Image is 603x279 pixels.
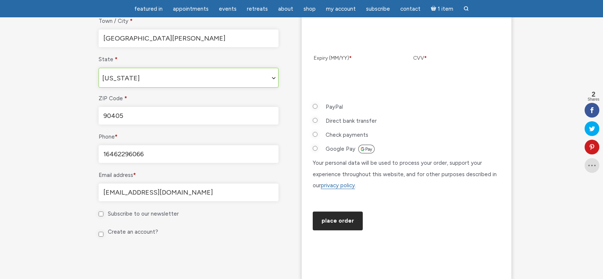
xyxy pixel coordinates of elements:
[99,232,103,237] input: Create an account?
[219,6,237,12] span: Events
[242,2,272,16] a: Retreats
[299,2,320,16] a: Shop
[134,6,163,12] span: featured in
[108,210,179,217] span: Subscribe to our newsletter
[99,54,279,65] label: State
[130,2,167,16] a: featured in
[314,53,400,63] label: Expiry (MM/YY)
[358,144,375,154] img: Google Pay
[326,6,356,12] span: My Account
[322,2,360,16] a: My Account
[278,6,293,12] span: About
[588,98,599,101] span: Shares
[313,212,363,230] button: Place order
[99,68,278,88] span: California
[99,93,279,104] label: ZIP Code
[326,143,375,154] label: Google Pay
[413,66,499,88] iframe: paypal_card_cvv_field
[426,1,458,16] a: Cart1 item
[400,6,421,12] span: Contact
[362,2,394,16] a: Subscribe
[366,6,390,12] span: Subscribe
[304,6,316,12] span: Shop
[326,101,343,112] label: PayPal
[396,2,425,16] a: Contact
[438,6,453,12] span: 1 item
[99,212,103,216] input: Subscribe to our newsletter
[413,53,499,63] label: CVV
[99,170,279,181] label: Email address
[321,182,355,189] a: privacy policy
[326,115,377,126] label: Direct bank transfer
[99,131,279,142] label: Phone
[274,2,298,16] a: About
[108,229,158,235] span: Create an account?
[247,6,268,12] span: Retreats
[314,22,499,43] iframe: paypal_card_number_field
[326,129,368,140] label: Check payments
[431,6,438,12] i: Cart
[314,66,400,88] iframe: paypal_card_expiry_field
[588,91,599,98] span: 2
[99,68,279,88] span: State
[99,15,279,27] label: Town / City
[173,6,209,12] span: Appointments
[214,2,241,16] a: Events
[169,2,213,16] a: Appointments
[313,157,500,191] p: Your personal data will be used to process your order, support your experience throughout this we...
